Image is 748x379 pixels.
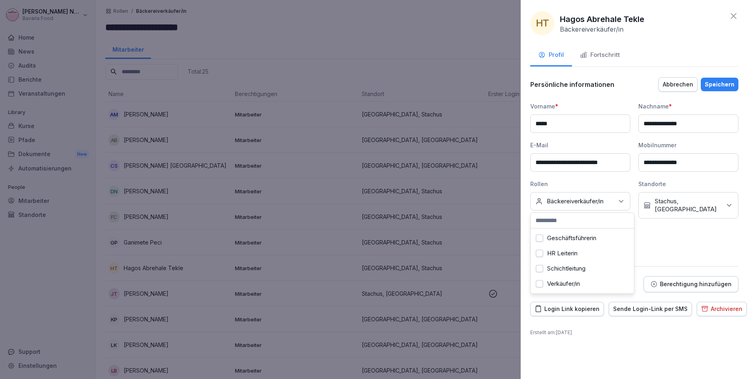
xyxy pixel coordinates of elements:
[530,329,738,336] p: Erstellt am : [DATE]
[530,302,604,316] button: Login Link kopieren
[660,281,732,287] p: Berechtigung hinzufügen
[560,13,644,25] p: Hagos Abrehale Tekle
[613,305,688,313] div: Sende Login-Link per SMS
[530,102,630,110] div: Vorname
[609,302,692,316] button: Sende Login-Link per SMS
[638,102,738,110] div: Nachname
[658,77,698,92] button: Abbrechen
[530,180,630,188] div: Rollen
[701,305,742,313] div: Archivieren
[547,250,578,257] label: HR Leiterin
[530,11,554,35] div: HT
[638,141,738,149] div: Mobilnummer
[644,276,738,292] button: Berechtigung hinzufügen
[580,50,620,60] div: Fortschritt
[697,302,747,316] button: Archivieren
[560,25,624,33] p: Bäckereiverkäufer/in
[663,80,693,89] div: Abbrechen
[655,197,721,213] p: Stachus, [GEOGRAPHIC_DATA]
[530,80,614,88] p: Persönliche informationen
[638,180,738,188] div: Standorte
[530,141,630,149] div: E-Mail
[538,50,564,60] div: Profil
[547,197,604,205] p: Bäckereiverkäufer/in
[547,265,586,272] label: Schichtleitung
[701,78,738,91] button: Speichern
[547,235,596,242] label: Geschäftsführerin
[547,280,580,287] label: Verkäufer/in
[535,305,600,313] div: Login Link kopieren
[705,80,734,89] div: Speichern
[530,45,572,66] button: Profil
[572,45,628,66] button: Fortschritt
